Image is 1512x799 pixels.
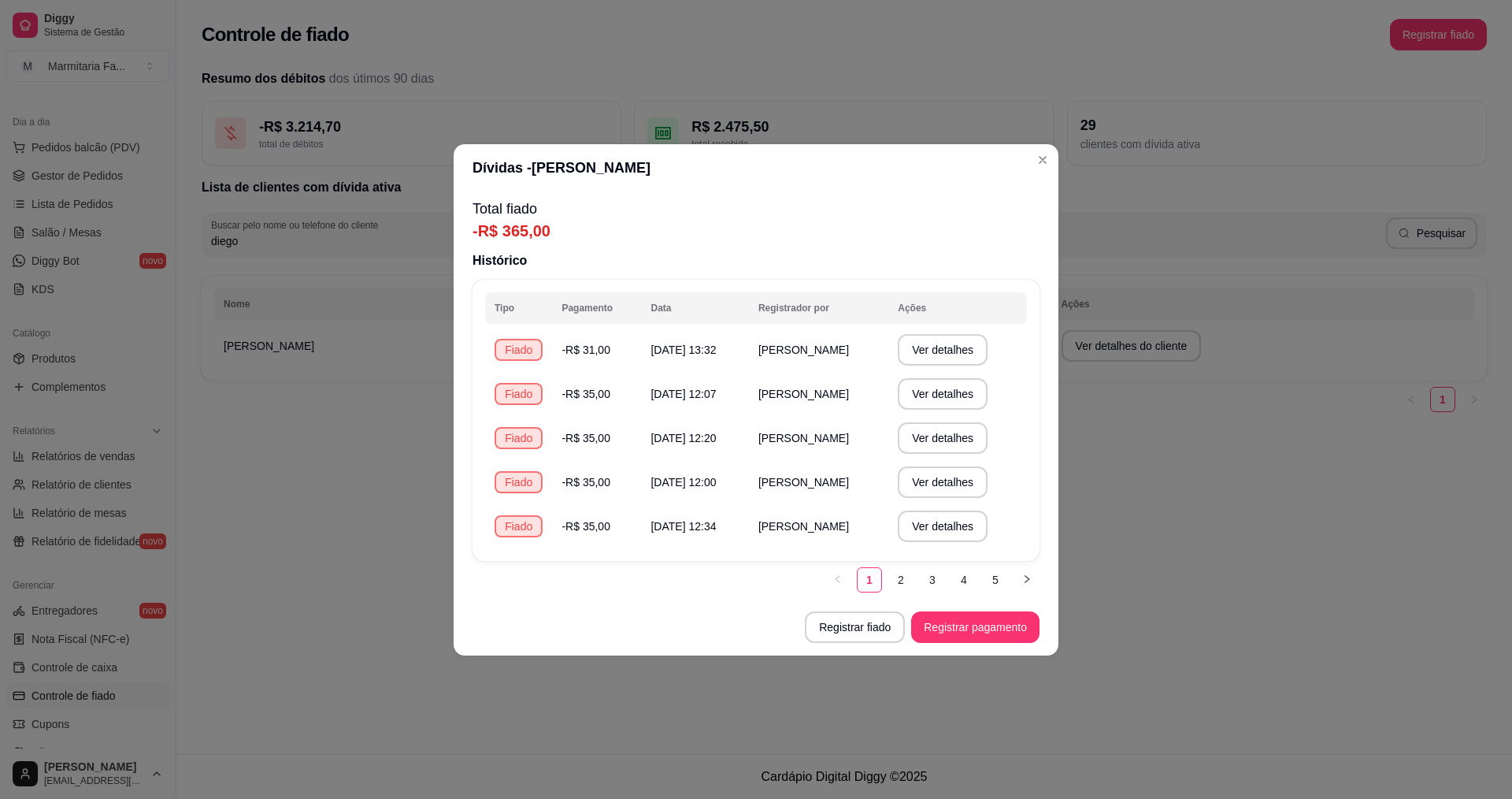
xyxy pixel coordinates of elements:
button: Ver detalhes [898,422,988,454]
span: [DATE] 12:00 [650,476,716,489]
th: Data [641,292,748,324]
a: 5 [984,568,1007,592]
p: -R$ 365,00 [472,220,1039,242]
span: [DATE] 12:20 [650,432,716,444]
div: Fiado [495,427,543,449]
button: Ver detalhes [898,378,988,410]
td: -R$ 31,00 [552,328,641,372]
span: right [1022,574,1032,584]
li: Previous Page [825,567,850,593]
li: Next Page [1014,567,1039,593]
div: Fiado [495,515,543,537]
span: [PERSON_NAME] [758,344,849,356]
div: Fiado [495,471,543,493]
li: 1 [857,567,882,593]
span: [PERSON_NAME] [758,476,849,489]
div: Fiado [495,339,543,361]
span: [DATE] 13:32 [650,344,716,356]
td: -R$ 35,00 [552,460,641,504]
p: Histórico [472,251,1039,270]
button: right [1014,567,1039,593]
button: Ver detalhes [898,511,988,542]
div: Fiado [495,383,543,405]
li: 2 [888,567,913,593]
button: Ver detalhes [898,334,988,366]
td: -R$ 35,00 [552,416,641,460]
a: 2 [889,568,913,592]
header: Dívidas - [PERSON_NAME] [454,144,1058,191]
a: 1 [858,568,881,592]
span: [PERSON_NAME] [758,520,849,533]
th: Pagamento [552,292,641,324]
a: 3 [921,568,944,592]
button: left [825,567,850,593]
p: Total fiado [472,198,1039,220]
span: [DATE] 12:07 [650,388,716,400]
td: -R$ 35,00 [552,504,641,548]
button: Ver detalhes [898,466,988,498]
th: Registrador por [749,292,888,324]
li: 3 [920,567,945,593]
li: 4 [951,567,976,593]
span: [DATE] 12:34 [650,520,716,533]
th: Ações [888,292,1027,324]
span: left [833,574,843,584]
td: -R$ 35,00 [552,372,641,416]
button: Registrar fiado [805,611,905,643]
li: 5 [983,567,1008,593]
a: 4 [952,568,976,592]
button: Registrar pagamento [911,611,1039,643]
button: Close [1030,147,1055,173]
span: [PERSON_NAME] [758,432,849,444]
span: [PERSON_NAME] [758,388,849,400]
th: Tipo [485,292,552,324]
